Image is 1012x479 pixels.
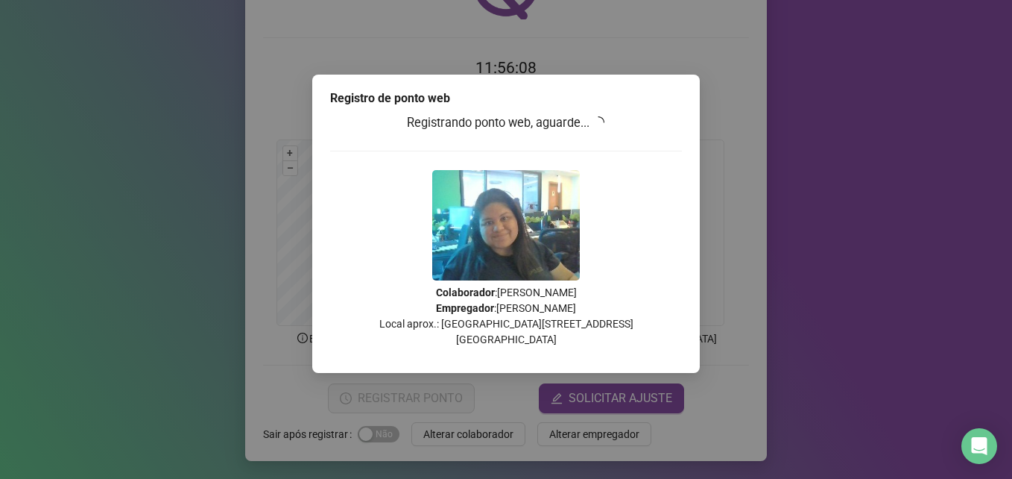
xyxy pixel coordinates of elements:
[330,90,682,107] div: Registro de ponto web
[591,114,607,131] span: loading
[436,287,495,298] strong: Colaborador
[961,428,997,464] div: Open Intercom Messenger
[432,170,580,281] img: Z
[330,285,682,348] p: : [PERSON_NAME] : [PERSON_NAME] Local aprox.: [GEOGRAPHIC_DATA][STREET_ADDRESS][GEOGRAPHIC_DATA]
[436,302,494,314] strong: Empregador
[330,113,682,133] h3: Registrando ponto web, aguarde...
